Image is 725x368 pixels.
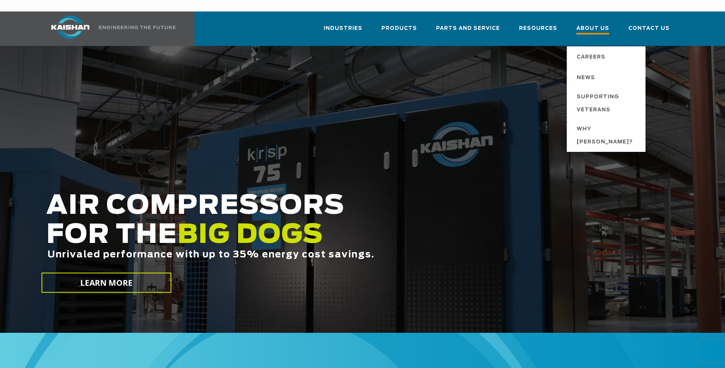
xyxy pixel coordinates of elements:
[577,91,638,117] span: Supporting Veterans
[177,222,323,248] span: BIG DOGS
[436,18,500,44] a: Parts and Service
[519,18,557,44] a: Resources
[628,18,670,44] a: Contact Us
[324,24,362,33] span: Industries
[41,273,171,293] a: LEARN MORE
[46,192,572,284] h2: AIR COMPRESSORS FOR THE
[569,46,646,67] a: Careers
[324,18,362,44] a: Industries
[569,67,646,88] a: News
[80,277,133,288] span: LEARN MORE
[381,24,417,33] span: Products
[577,123,638,149] span: Why [PERSON_NAME]?
[576,18,609,46] a: About Us
[47,250,375,259] span: Unrivaled performance with up to 35% energy cost savings.
[569,120,646,152] a: Why [PERSON_NAME]?
[577,72,595,85] span: News
[577,51,605,64] span: Careers
[99,26,175,29] img: Engineering the future
[381,18,417,44] a: Products
[569,88,646,120] a: Supporting Veterans
[436,24,500,33] span: Parts and Service
[519,24,557,33] span: Resources
[42,16,99,39] img: kaishan logo
[576,24,609,34] span: About Us
[42,11,177,46] a: Kaishan USA
[628,24,670,33] span: Contact Us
